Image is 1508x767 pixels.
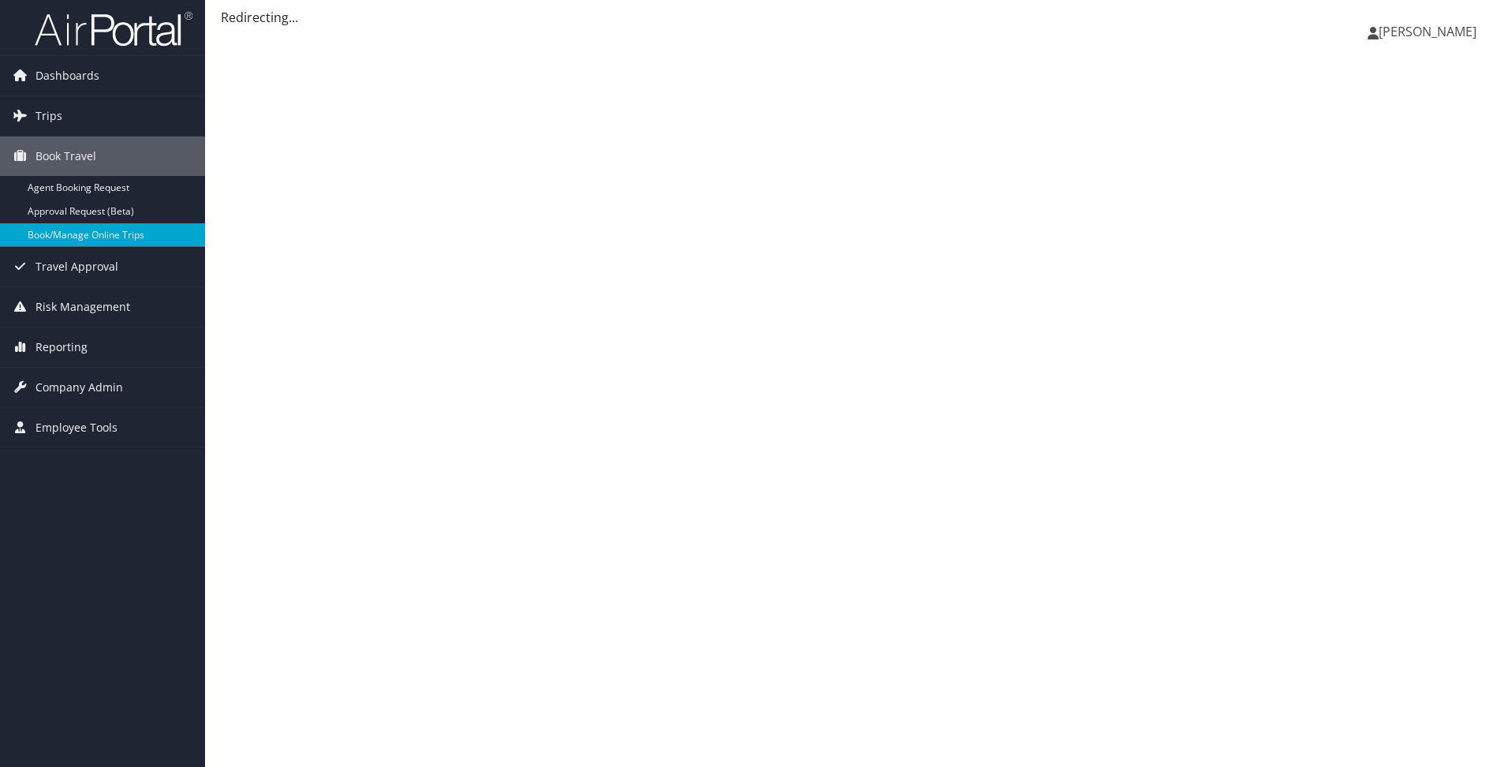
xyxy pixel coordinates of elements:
span: Travel Approval [35,247,118,286]
span: [PERSON_NAME] [1379,23,1476,40]
div: Redirecting... [221,8,1492,27]
span: Employee Tools [35,408,118,447]
img: airportal-logo.png [35,10,192,47]
span: Book Travel [35,137,96,176]
span: Risk Management [35,287,130,327]
span: Company Admin [35,368,123,407]
span: Reporting [35,327,88,367]
span: Trips [35,96,62,136]
a: [PERSON_NAME] [1368,8,1492,55]
span: Dashboards [35,56,99,95]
